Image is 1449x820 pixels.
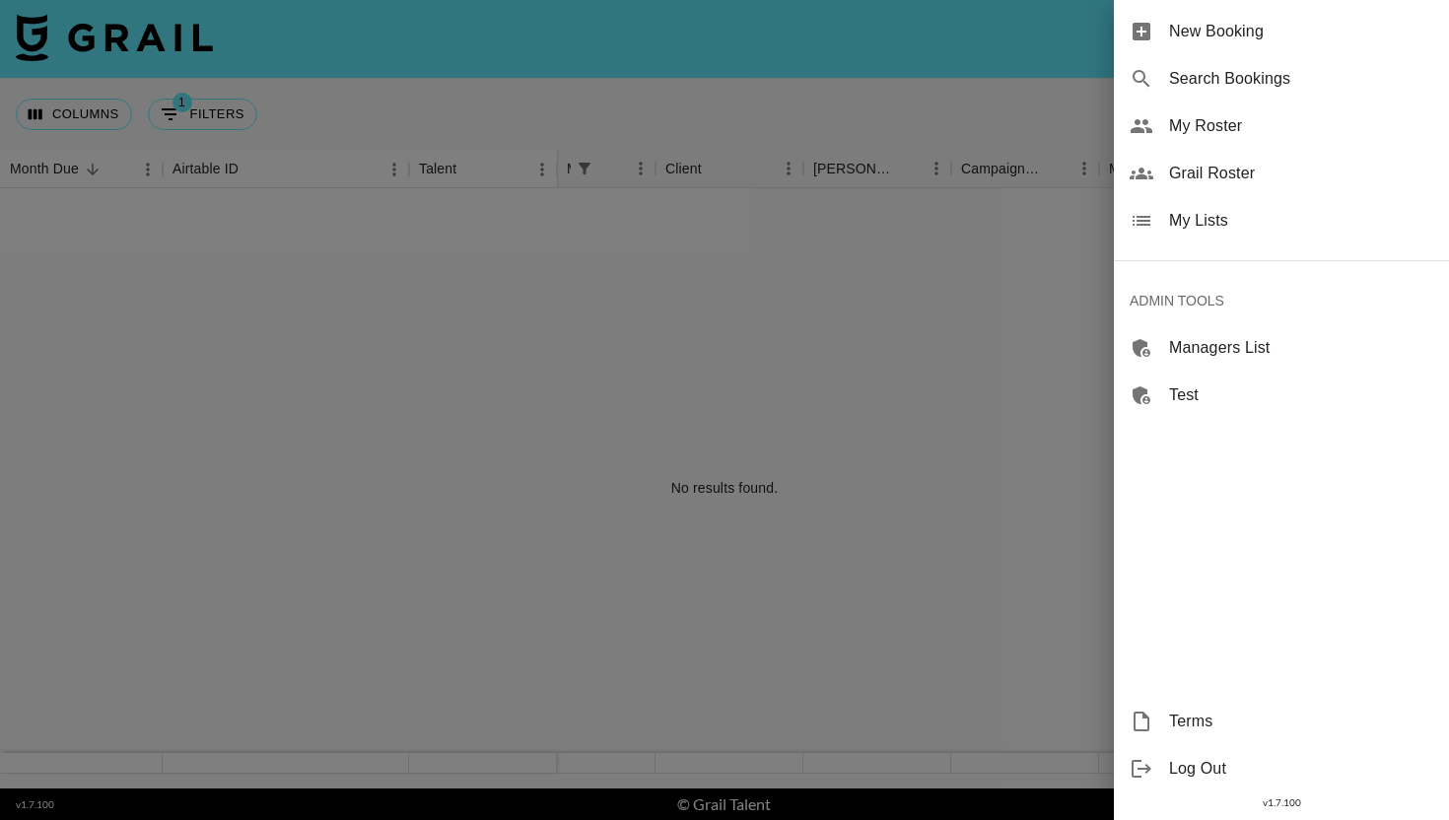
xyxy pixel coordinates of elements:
[1114,150,1449,197] div: Grail Roster
[1114,277,1449,324] div: ADMIN TOOLS
[1169,209,1433,233] span: My Lists
[1169,383,1433,407] span: Test
[1169,67,1433,91] span: Search Bookings
[1114,372,1449,419] div: Test
[1114,197,1449,244] div: My Lists
[1169,114,1433,138] span: My Roster
[1169,162,1433,185] span: Grail Roster
[1114,745,1449,792] div: Log Out
[1169,710,1433,733] span: Terms
[1114,8,1449,55] div: New Booking
[1114,102,1449,150] div: My Roster
[1169,757,1433,781] span: Log Out
[1114,698,1449,745] div: Terms
[1169,336,1433,360] span: Managers List
[1169,20,1433,43] span: New Booking
[1114,324,1449,372] div: Managers List
[1114,792,1449,813] div: v 1.7.100
[1114,55,1449,102] div: Search Bookings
